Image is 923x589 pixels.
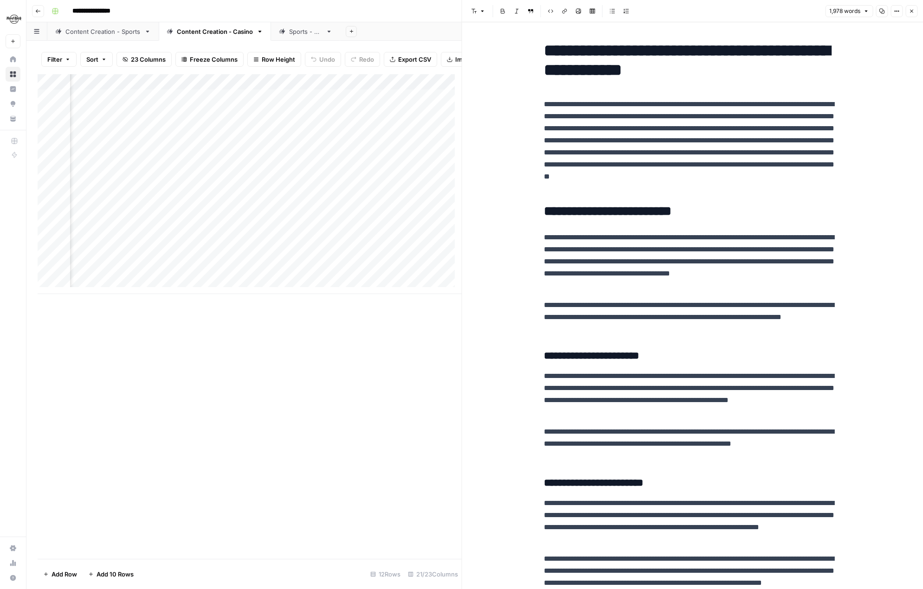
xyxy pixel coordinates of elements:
a: Home [6,52,20,67]
button: Filter [41,52,77,67]
button: Add Row [38,567,83,582]
span: Export CSV [398,55,431,64]
div: 21/23 Columns [404,567,462,582]
a: Settings [6,541,20,556]
span: Import CSV [455,55,489,64]
span: Add 10 Rows [97,570,134,579]
button: Sort [80,52,113,67]
span: Undo [319,55,335,64]
div: Sports - QA [289,27,322,36]
a: Opportunities [6,96,20,111]
div: Content Creation - Casino [177,27,253,36]
span: Sort [86,55,98,64]
button: Workspace: Hard Rock Digital [6,7,20,31]
a: Sports - QA [271,22,340,41]
button: Import CSV [441,52,495,67]
button: Add 10 Rows [83,567,139,582]
span: Add Row [52,570,77,579]
div: Content Creation - Sports [65,27,141,36]
button: Export CSV [384,52,437,67]
a: Your Data [6,111,20,126]
span: Row Height [262,55,295,64]
button: Redo [345,52,380,67]
a: Usage [6,556,20,570]
img: Hard Rock Digital Logo [6,11,22,27]
button: Row Height [247,52,301,67]
button: Freeze Columns [175,52,244,67]
a: Content Creation - Sports [47,22,159,41]
div: 12 Rows [367,567,404,582]
a: Browse [6,67,20,82]
button: 1,978 words [825,5,873,17]
a: Content Creation - Casino [159,22,271,41]
button: Undo [305,52,341,67]
button: 23 Columns [116,52,172,67]
a: Insights [6,82,20,96]
span: Filter [47,55,62,64]
button: Help + Support [6,570,20,585]
span: 23 Columns [131,55,166,64]
span: 1,978 words [829,7,860,15]
span: Freeze Columns [190,55,238,64]
span: Redo [359,55,374,64]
